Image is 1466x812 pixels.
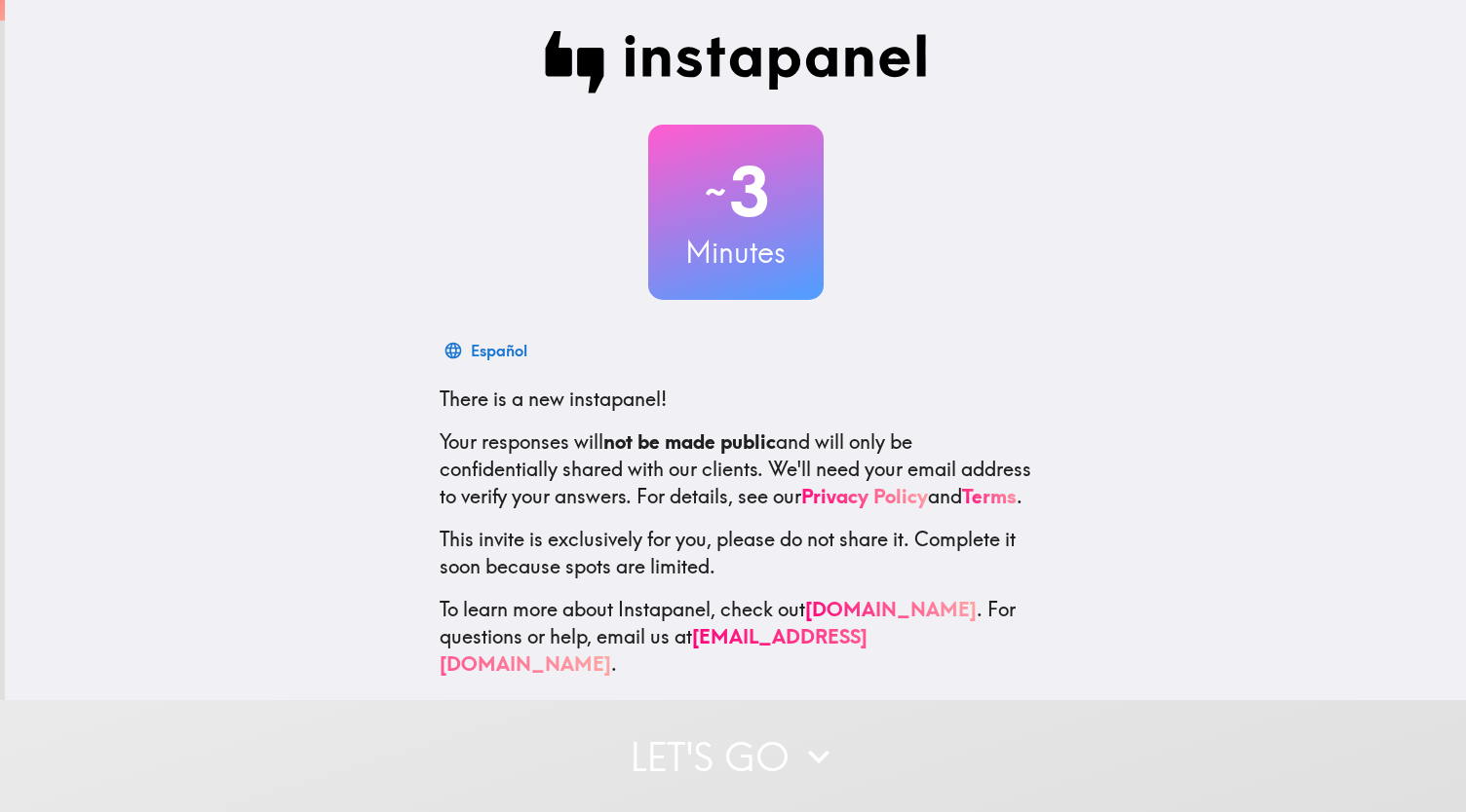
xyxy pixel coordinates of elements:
div: Español [471,337,527,364]
p: Your responses will and will only be confidentially shared with our clients. We'll need your emai... [440,428,1032,510]
span: ~ [702,163,729,221]
p: To learn more about Instapanel, check out . For questions or help, email us at . [440,596,1032,678]
a: Terms [962,484,1017,508]
button: Español [440,331,535,370]
h2: 3 [648,152,824,232]
a: [EMAIL_ADDRESS][DOMAIN_NAME] [440,624,868,676]
a: Privacy Policy [801,484,928,508]
b: not be made public [603,429,776,454]
span: There is a new instapanel! [440,387,667,411]
p: This invite is exclusively for you, please do not share it. Complete it soon because spots are li... [440,526,1032,580]
img: Instapanel [545,31,927,93]
a: [DOMAIN_NAME] [805,597,977,621]
h3: Minutes [648,232,824,273]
